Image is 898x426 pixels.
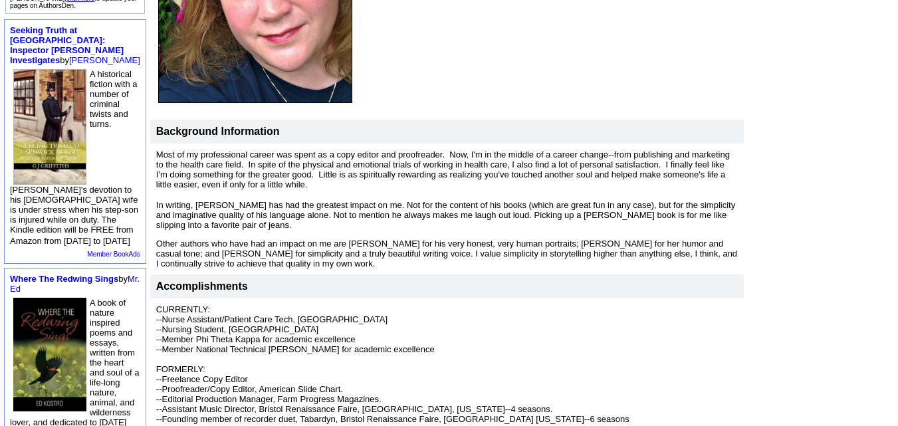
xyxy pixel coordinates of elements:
[87,251,140,258] a: Member BookAds
[10,25,140,65] font: by
[10,25,124,65] a: Seeking Truth at [GEOGRAPHIC_DATA]: Inspector [PERSON_NAME] Investigates
[156,280,248,292] font: Accomplishments
[10,274,118,284] a: Where The Redwing Sings
[156,200,738,230] p: In writing, [PERSON_NAME] has had the greatest impact on me. Not for the content of his books (wh...
[156,304,629,424] font: CURRENTLY: --Nurse Assistant/Patient Care Tech, [GEOGRAPHIC_DATA] --Nursing Student, [GEOGRAPHIC_...
[156,126,280,137] b: Background Information
[13,298,86,411] img: 25007.jpg
[13,69,86,185] img: 80204.jpg
[10,274,140,294] a: Mr. Ed
[10,274,140,294] font: by
[156,150,730,189] font: Most of my professional career was spent as a copy editor and proofreader. Now, I'm in the middle...
[69,55,140,65] a: [PERSON_NAME]
[156,239,738,268] p: Other authors who have had an impact on me are [PERSON_NAME] for his very honest, very human port...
